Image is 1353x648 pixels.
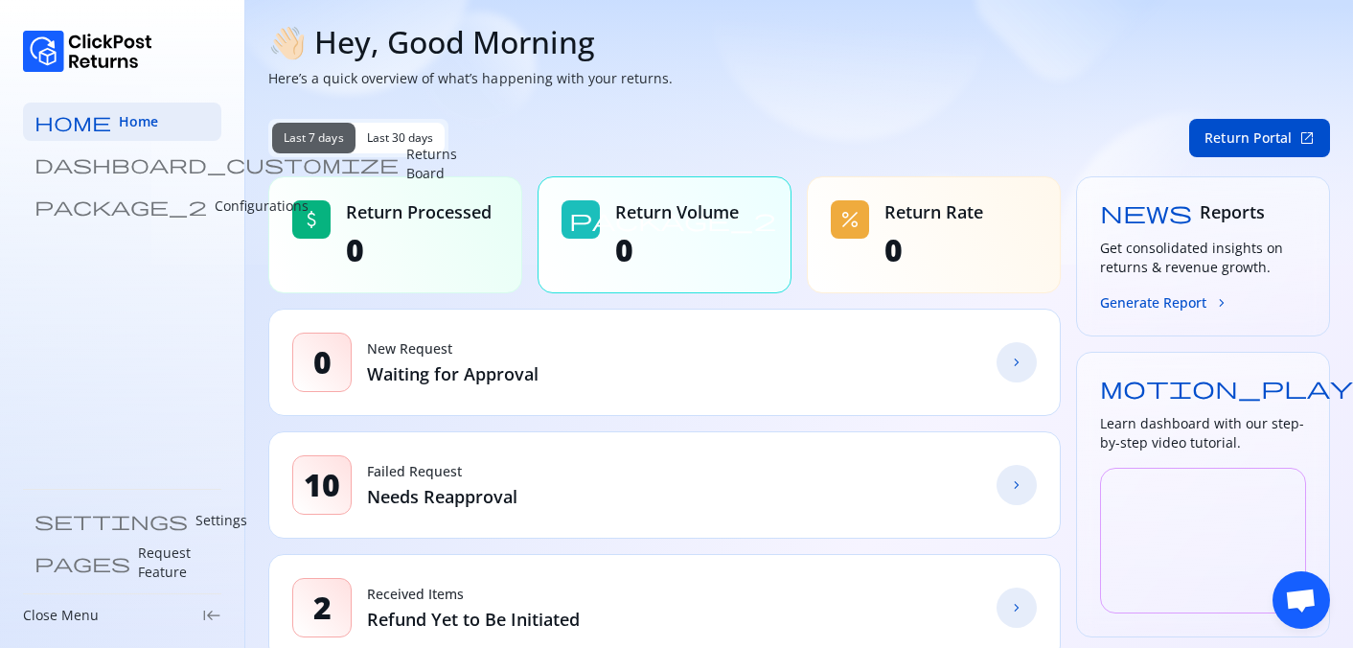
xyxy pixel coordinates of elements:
span: chevron_forward [1009,600,1024,615]
span: open_in_new [1299,130,1315,146]
h3: Learn dashboard with our step-by-step video tutorial. [1100,414,1306,452]
span: package_2 [34,197,207,216]
span: 10 [304,466,340,504]
button: Last 7 days [272,123,355,153]
span: 0 [346,231,492,269]
button: Return Portalopen_in_new [1189,119,1330,157]
p: Returns Board [406,145,457,183]
span: chevron_forward [1214,295,1229,311]
span: Reports [1200,200,1265,223]
span: keyboard_tab_rtl [202,606,221,625]
span: Last 7 days [284,130,344,146]
span: pages [34,553,130,572]
span: chevron_forward [1009,477,1024,493]
span: motion_play [1100,376,1353,399]
a: dashboard_customize Returns Board [23,145,221,183]
p: New Request [367,339,539,359]
span: Return Rate [884,200,983,223]
p: Close Menu [23,606,99,625]
a: home Home [23,103,221,141]
p: Received Items [367,585,580,604]
p: Needs Reapproval [367,485,517,508]
span: 0 [884,231,983,269]
a: chevron_forward [997,342,1037,382]
span: settings [34,511,188,530]
a: chevron_forward [997,465,1037,505]
div: Close Menukeyboard_tab_rtl [23,606,221,625]
h1: 👋🏻 Hey, Good Morning [268,23,1330,61]
span: news [1100,200,1192,223]
span: Return Volume [615,200,739,223]
a: package_2 Configurations [23,187,221,225]
button: Generate Reportchevron_forward [1100,292,1229,312]
span: Home [119,112,158,131]
span: dashboard_customize [34,154,399,174]
p: Settings [195,511,247,530]
span: home [34,112,111,131]
span: 0 [615,231,739,269]
div: Open chat [1273,571,1330,629]
span: Return Processed [346,200,492,223]
span: Last 30 days [367,130,434,146]
span: 0 [313,343,332,382]
p: Configurations [215,197,309,216]
p: Failed Request [367,462,517,481]
p: Here’s a quick overview of what’s happening with your returns. [268,69,1330,88]
span: package_2 [569,208,776,231]
img: Logo [23,31,152,72]
p: Request Feature [138,544,210,582]
iframe: YouTube video player [1100,468,1306,613]
a: pages Request Feature [23,544,221,582]
h3: Get consolidated insights on returns & revenue growth. [1100,239,1306,277]
a: chevron_forward [997,588,1037,628]
p: Waiting for Approval [367,362,539,385]
button: Last 30 days [355,123,446,153]
span: 2 [313,589,332,627]
span: attach_money [300,208,323,231]
p: Refund Yet to Be Initiated [367,608,580,631]
span: percent [838,208,861,231]
a: settings Settings [23,501,221,540]
span: chevron_forward [1009,355,1024,370]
